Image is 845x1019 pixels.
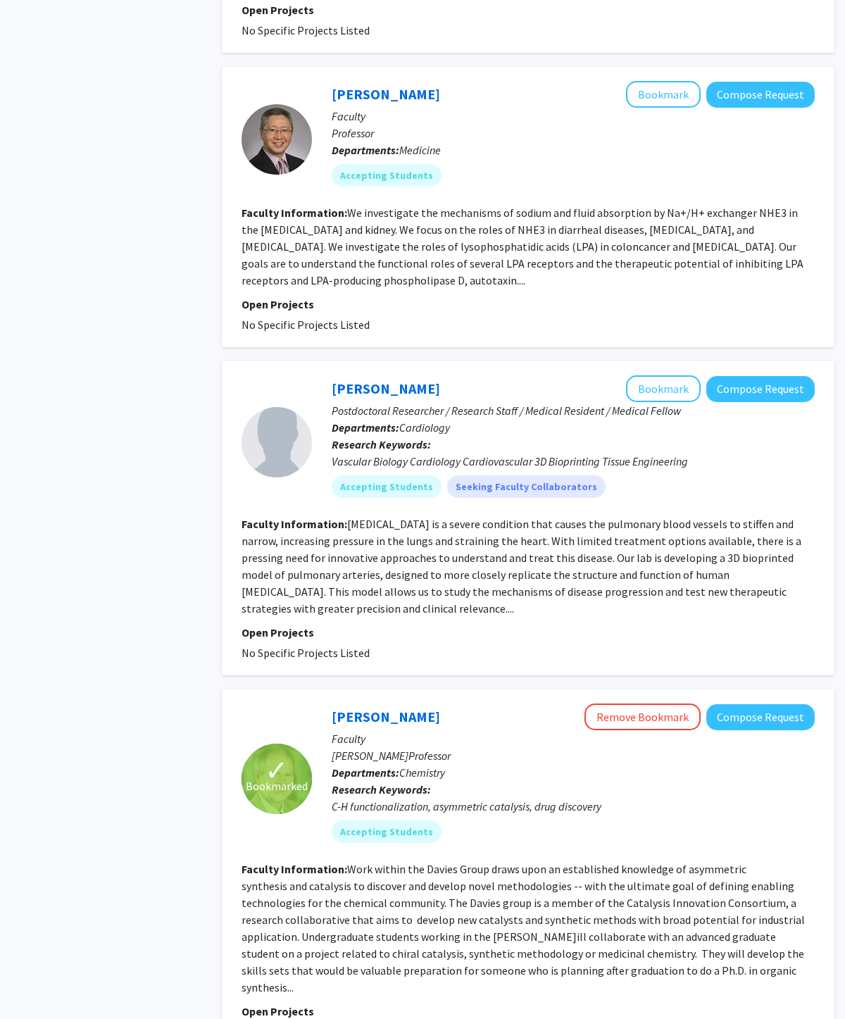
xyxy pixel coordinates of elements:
mat-chip: Accepting Students [332,475,442,498]
b: Departments: [332,420,399,435]
b: Departments: [332,765,399,780]
span: ✓ [265,763,289,777]
button: Compose Request to Huw Davies [706,704,815,730]
p: Faculty [332,108,815,125]
span: No Specific Projects Listed [242,23,370,37]
a: [PERSON_NAME] [332,85,440,103]
span: Bookmarked [246,777,308,794]
a: [PERSON_NAME] [332,708,440,725]
div: C-H functionalization, asymmetric catalysis, drug discovery [332,798,815,815]
mat-chip: Accepting Students [332,820,442,843]
fg-read-more: Work within the Davies Group draws upon an established knowledge of asymmetric synthesis and cata... [242,862,805,994]
a: [PERSON_NAME] [332,380,440,397]
iframe: Chat [11,956,60,1008]
b: Departments: [332,143,399,157]
span: No Specific Projects Listed [242,318,370,332]
fg-read-more: [MEDICAL_DATA] is a severe condition that causes the pulmonary blood vessels to stiffen and narro... [242,517,801,615]
b: Research Keywords: [332,782,431,796]
p: Professor [332,125,815,142]
button: Add Changhyon Yun to Bookmarks [626,81,701,108]
button: Remove Bookmark [584,704,701,730]
b: Faculty Information: [242,517,347,531]
fg-read-more: We investigate the mechanisms of sodium and fluid absorption by Na+/H+ exchanger NHE3 in the [MED... [242,206,803,287]
mat-chip: Seeking Faculty Collaborators [447,475,606,498]
mat-chip: Accepting Students [332,164,442,187]
p: Open Projects [242,296,815,313]
p: Postdoctoral Researcher / Research Staff / Medical Resident / Medical Fellow [332,402,815,419]
p: [PERSON_NAME]Professor [332,747,815,764]
span: Chemistry [399,765,445,780]
span: Cardiology [399,420,450,435]
button: Add Kaveeta Kaw to Bookmarks [626,375,701,402]
span: Medicine [399,143,441,157]
p: Open Projects [242,1,815,18]
span: No Specific Projects Listed [242,646,370,660]
b: Faculty Information: [242,206,347,220]
div: Vascular Biology Cardiology Cardiovascular 3D Bioprinting Tissue Engineering [332,453,815,470]
button: Compose Request to Changhyon Yun [706,82,815,108]
b: Research Keywords: [332,437,431,451]
p: Faculty [332,730,815,747]
b: Faculty Information: [242,862,347,876]
button: Compose Request to Kaveeta Kaw [706,376,815,402]
p: Open Projects [242,624,815,641]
